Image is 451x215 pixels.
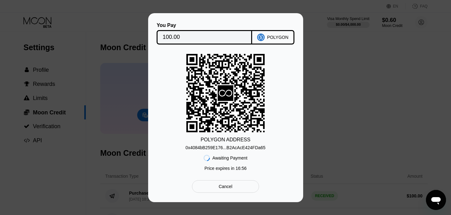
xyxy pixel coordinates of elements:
[158,23,294,45] div: You PayPOLYGON
[205,166,247,171] div: Price expires in
[201,137,251,143] div: POLYGON ADDRESS
[157,23,252,28] div: You Pay
[426,190,446,210] iframe: Button to launch messaging window
[219,184,232,189] div: Cancel
[212,155,247,160] div: Awaiting Payment
[185,143,265,150] div: 0x4084bB259E176...B2AcAcE424FDa65
[267,35,288,40] div: POLYGON
[236,166,246,171] span: 16 : 56
[185,145,265,150] div: 0x4084bB259E176...B2AcAcE424FDa65
[192,180,259,193] div: Cancel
